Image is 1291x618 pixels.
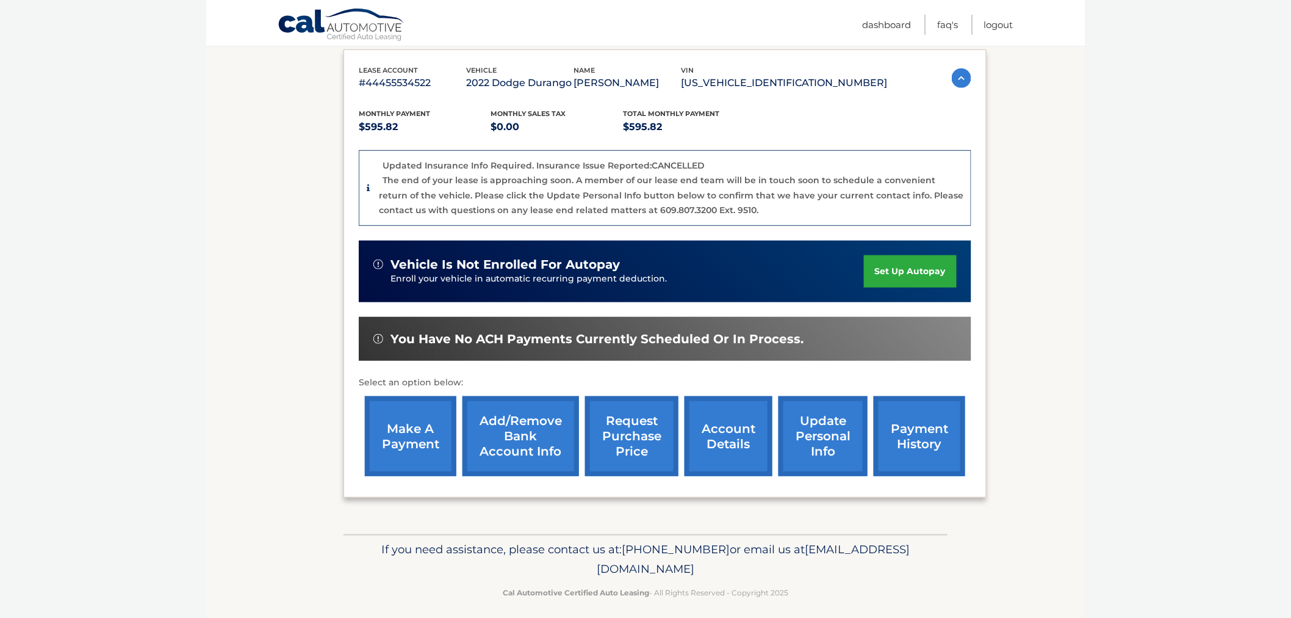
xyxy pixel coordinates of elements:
p: The end of your lease is approaching soon. A member of our lease end team will be in touch soon t... [379,175,963,216]
p: If you need assistance, please contact us at: or email us at [351,540,940,579]
p: Updated Insurance Info Required. Insurance Issue Reported:CANCELLED [383,160,705,171]
span: lease account [359,66,418,75]
a: FAQ's [937,15,958,35]
span: Total Monthly Payment [623,109,719,118]
span: vin [681,66,694,75]
p: [PERSON_NAME] [574,75,681,92]
a: request purchase price [585,396,678,476]
a: Add/Remove bank account info [462,396,579,476]
a: make a payment [365,396,456,476]
img: accordion-active.svg [952,68,971,88]
a: Cal Automotive [278,8,406,43]
a: payment history [874,396,965,476]
p: - All Rights Reserved - Copyright 2025 [351,586,940,599]
a: account details [685,396,772,476]
span: [PHONE_NUMBER] [622,542,730,556]
p: $595.82 [623,118,755,136]
span: [EMAIL_ADDRESS][DOMAIN_NAME] [597,542,910,576]
strong: Cal Automotive Certified Auto Leasing [503,588,649,597]
span: name [574,66,595,75]
img: alert-white.svg [373,260,383,269]
p: 2022 Dodge Durango [466,75,574,92]
a: set up autopay [864,255,957,288]
span: You have no ACH payments currently scheduled or in process. [390,332,804,347]
span: Monthly sales Tax [491,109,566,118]
p: [US_VEHICLE_IDENTIFICATION_NUMBER] [681,75,887,92]
span: vehicle is not enrolled for autopay [390,257,620,272]
p: $0.00 [491,118,624,136]
a: Logout [984,15,1013,35]
a: update personal info [779,396,868,476]
img: alert-white.svg [373,334,383,344]
p: #44455534522 [359,75,466,92]
a: Dashboard [862,15,911,35]
p: $595.82 [359,118,491,136]
p: Enroll your vehicle in automatic recurring payment deduction. [390,272,864,286]
span: Monthly Payment [359,109,430,118]
span: vehicle [466,66,497,75]
p: Select an option below: [359,376,971,390]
